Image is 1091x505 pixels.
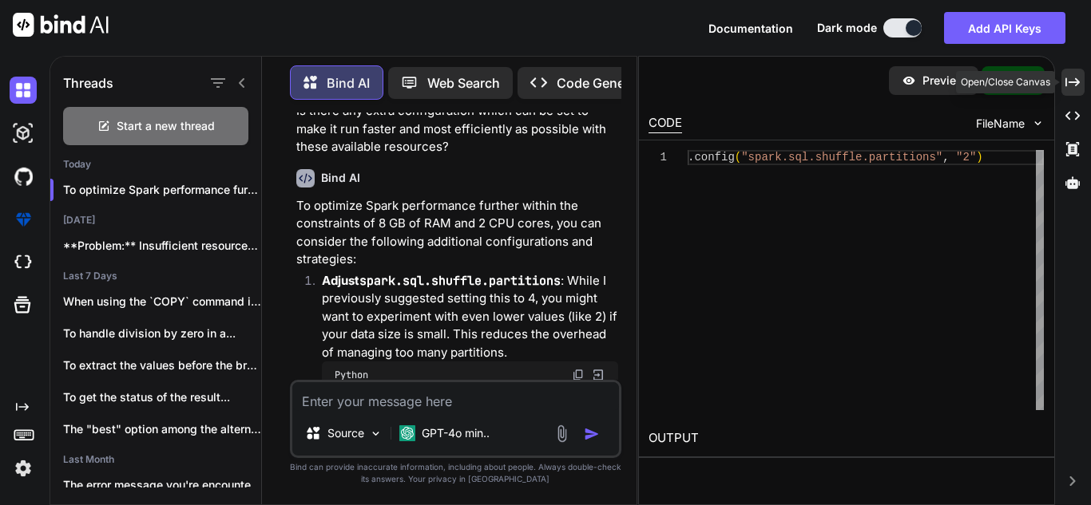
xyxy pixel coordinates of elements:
span: Documentation [708,22,793,35]
code: spark.sql.shuffle.partitions [359,273,561,289]
h2: Last 7 Days [50,270,261,282]
img: attachment [553,424,571,443]
img: icon [584,426,600,442]
img: copy [572,369,585,381]
span: "2" [956,151,976,164]
button: Documentation [708,20,793,37]
p: Bind AI [327,73,370,93]
div: CODE [649,114,682,133]
span: Start a new thread [117,118,215,134]
span: ( [735,151,741,164]
span: Python [335,369,368,381]
img: darkChat [10,77,37,104]
div: Open/Close Canvas [956,71,1055,93]
p: Preview [922,73,966,89]
p: Bind can provide inaccurate information, including about people. Always double-check its answers.... [290,461,621,485]
p: To optimize Spark performance further wi... [63,182,261,198]
img: GPT-4o mini [399,425,415,441]
h2: Last Month [50,453,261,466]
p: When using the `COPY` command in a... [63,294,261,310]
h2: OUTPUT [639,420,1054,457]
h1: Threads [63,73,113,93]
button: Add API Keys [944,12,1065,44]
span: ) [976,151,982,164]
h2: [DATE] [50,214,261,227]
p: The "best" option among the alternatives to... [63,421,261,437]
p: Code Generator [557,73,653,93]
img: Bind AI [13,13,109,37]
span: , [942,151,949,164]
img: chevron down [1031,116,1045,130]
p: To get the status of the result... [63,389,261,405]
img: Pick Models [369,427,383,440]
p: The error message you're encountering indicates that... [63,477,261,493]
img: githubDark [10,163,37,190]
p: To handle division by zero in a... [63,325,261,341]
p: Web Search [427,73,500,93]
div: 1 [649,150,667,165]
p: **Problem:** Insufficient resources for ... [63,238,261,254]
span: FileName [976,116,1025,132]
p: GPT-4o min.. [422,425,490,441]
img: darkAi-studio [10,120,37,147]
h2: Today [50,158,261,171]
h6: Bind AI [321,170,360,186]
img: preview [902,73,916,88]
span: Dark mode [817,20,877,36]
img: settings [10,455,37,482]
p: To optimize Spark performance further within the constraints of 8 GB of RAM and 2 CPU cores, you ... [296,197,618,269]
p: Source [327,425,364,441]
p: : While I previously suggested setting this to 4, you might want to experiment with even lower va... [322,272,618,362]
img: premium [10,206,37,233]
span: "spark.sql.shuffle.partitions" [741,151,942,164]
p: To extract the values before the brackets... [63,357,261,373]
span: .config [688,151,735,164]
img: cloudideIcon [10,249,37,276]
img: Open in Browser [591,368,605,382]
strong: Adjust [322,273,561,288]
p: Is there any extra configuration which can be set to make it run faster and most efficiently as p... [296,102,618,156]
